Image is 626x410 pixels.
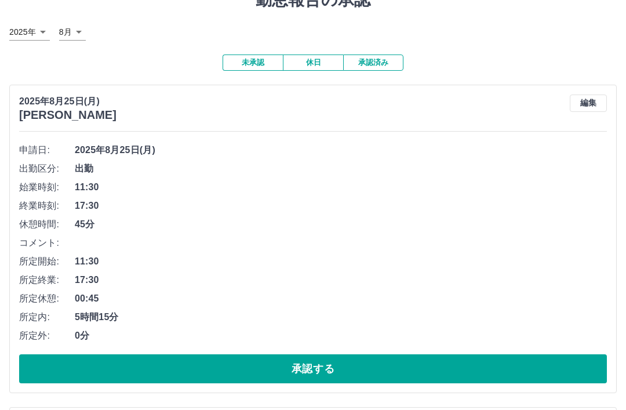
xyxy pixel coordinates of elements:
button: 休日 [283,55,343,71]
span: 所定内: [19,310,75,324]
button: 編集 [570,95,607,112]
span: 所定休憩: [19,292,75,306]
button: 未承認 [223,55,283,71]
button: 承認済み [343,55,403,71]
button: 承認する [19,354,607,383]
span: 申請日: [19,143,75,157]
span: 休憩時間: [19,217,75,231]
span: 所定終業: [19,273,75,287]
span: 17:30 [75,273,607,287]
span: 0分 [75,329,607,343]
span: 出勤区分: [19,162,75,176]
span: 始業時刻: [19,180,75,194]
span: 11:30 [75,180,607,194]
span: 所定外: [19,329,75,343]
span: 5時間15分 [75,310,607,324]
span: コメント: [19,236,75,250]
span: 2025年8月25日(月) [75,143,607,157]
span: 所定開始: [19,255,75,269]
span: 11:30 [75,255,607,269]
div: 2025年 [9,24,50,41]
span: 45分 [75,217,607,231]
span: 00:45 [75,292,607,306]
h3: [PERSON_NAME] [19,108,117,122]
p: 2025年8月25日(月) [19,95,117,108]
span: 出勤 [75,162,607,176]
span: 終業時刻: [19,199,75,213]
span: 17:30 [75,199,607,213]
div: 8月 [59,24,86,41]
